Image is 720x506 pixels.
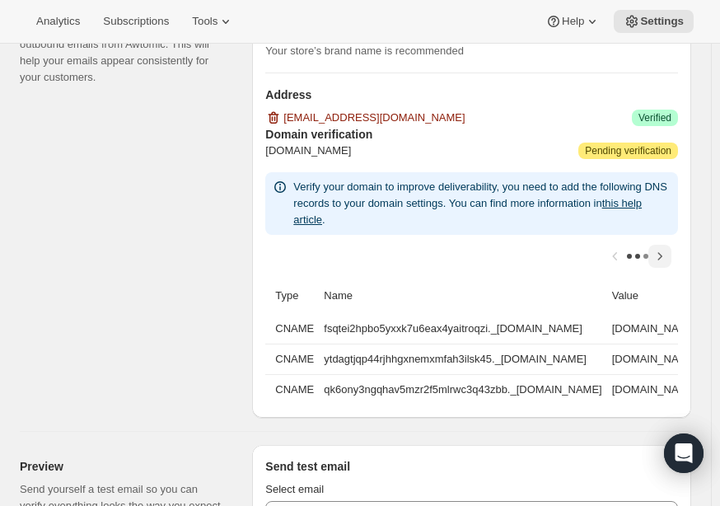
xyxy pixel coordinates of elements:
[265,374,319,405] th: CNAME
[103,15,169,28] span: Subscriptions
[638,111,671,124] span: Verified
[535,10,610,33] button: Help
[20,3,226,86] p: Set a specific name and email address that will appear in the “From” section of outbound emails f...
[283,110,465,126] span: [EMAIL_ADDRESS][DOMAIN_NAME]
[182,10,244,33] button: Tools
[607,278,708,314] th: Value
[265,126,678,143] h3: Domain verification
[265,344,319,374] th: CNAME
[319,374,606,405] td: qk6ony3ngqhav5mzr2f5mlrwc3q43zbb._[DOMAIN_NAME]
[562,15,584,28] span: Help
[265,278,319,314] th: Type
[20,458,226,475] h2: Preview
[265,458,678,475] h3: Send test email
[93,10,179,33] button: Subscriptions
[265,483,324,495] span: Select email
[640,15,684,28] span: Settings
[265,314,319,344] th: CNAME
[293,197,642,226] a: this help article
[36,15,80,28] span: Analytics
[265,45,464,57] span: Your store’s brand name is recommended
[192,15,217,28] span: Tools
[648,245,671,268] button: Scroll table right one column
[265,87,678,103] h3: Address
[607,374,708,405] td: [DOMAIN_NAME]
[26,10,90,33] button: Analytics
[319,344,606,374] td: ytdagtjqp44rjhhgxnemxmfah3ilsk45._[DOMAIN_NAME]
[293,179,671,228] p: Verify your domain to improve deliverability, you need to add the following DNS records to your d...
[585,144,671,157] span: Pending verification
[319,278,606,314] th: Name
[607,314,708,344] td: [DOMAIN_NAME]
[265,143,351,159] span: [DOMAIN_NAME]
[319,314,606,344] td: fsqtei2hpbo5yxxk7u6eax4yaitroqzi._[DOMAIN_NAME]
[664,433,704,473] div: Open Intercom Messenger
[607,344,708,374] td: [DOMAIN_NAME]
[614,10,694,33] button: Settings
[255,105,475,131] button: [EMAIL_ADDRESS][DOMAIN_NAME]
